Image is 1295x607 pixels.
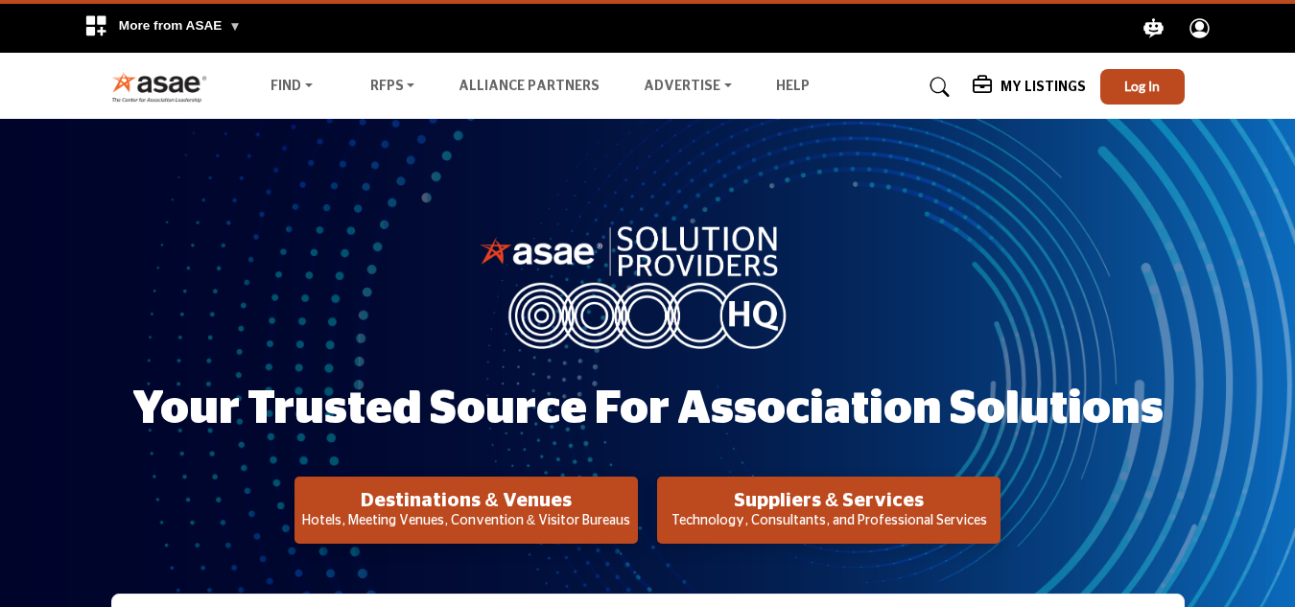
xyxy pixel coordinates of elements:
a: Help [776,80,810,93]
a: RFPs [357,74,429,101]
p: Hotels, Meeting Venues, Convention & Visitor Bureaus [300,512,632,531]
div: More from ASAE [72,4,253,53]
a: Advertise [630,74,745,101]
h2: Destinations & Venues [300,489,632,512]
img: Site Logo [111,71,218,103]
span: More from ASAE [119,18,242,33]
div: My Listings [973,76,1086,99]
button: Suppliers & Services Technology, Consultants, and Professional Services [657,477,1001,544]
a: Alliance Partners [459,80,600,93]
p: Technology, Consultants, and Professional Services [663,512,995,531]
button: Log In [1100,69,1185,105]
span: Log In [1124,78,1160,94]
a: Search [911,72,962,103]
h2: Suppliers & Services [663,489,995,512]
a: Find [257,74,326,101]
h1: Your Trusted Source for Association Solutions [132,380,1164,439]
img: image [480,222,815,348]
button: Destinations & Venues Hotels, Meeting Venues, Convention & Visitor Bureaus [294,477,638,544]
h5: My Listings [1001,79,1086,96]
